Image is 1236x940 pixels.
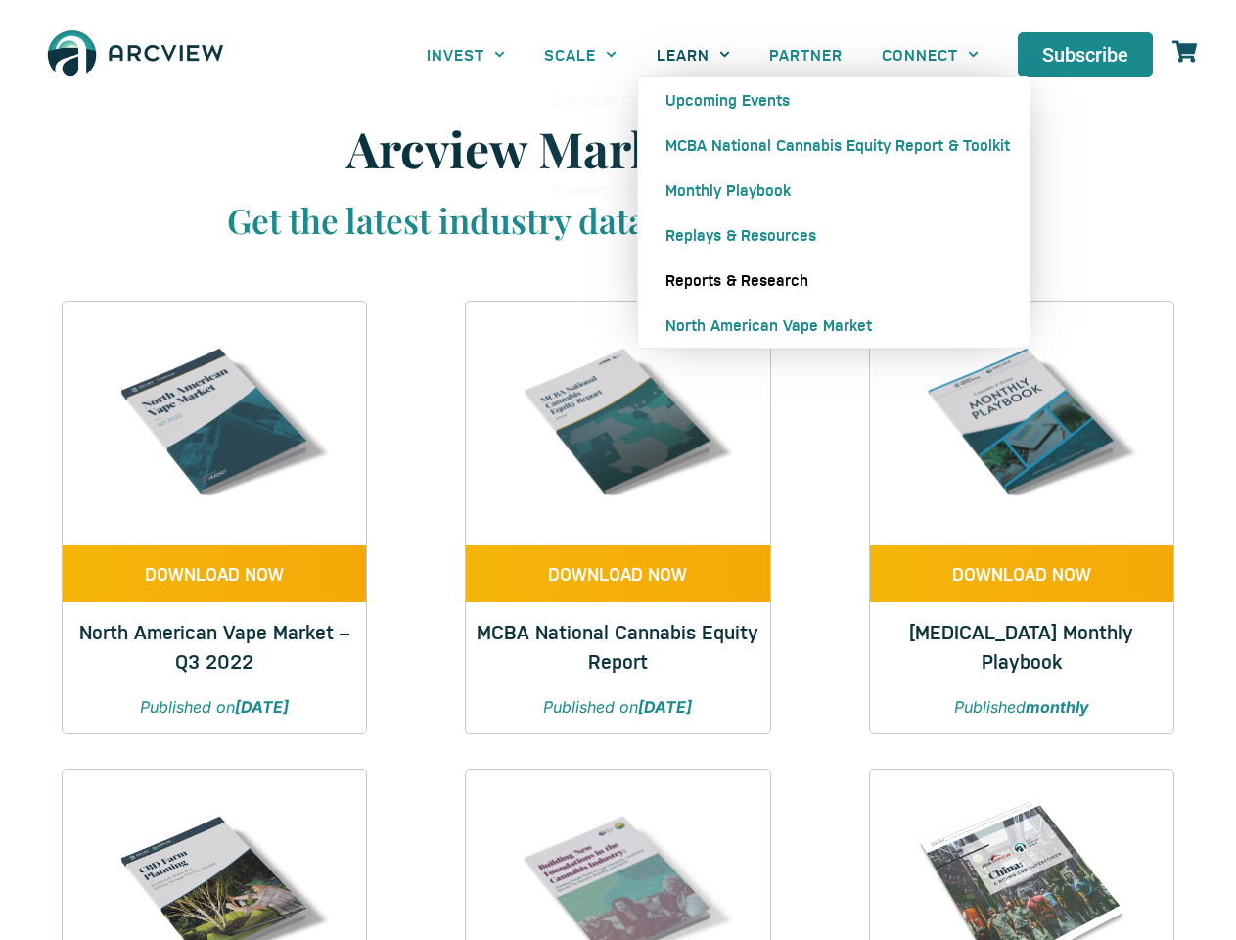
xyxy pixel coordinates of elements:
[39,20,232,90] img: The Arcview Group
[525,76,717,213] ul: SCALE
[235,697,289,717] strong: [DATE]
[548,565,687,583] span: DOWNLOAD NOW
[638,122,1030,167] a: MCBA National Cannabis Equity Report & Toolkit
[870,545,1173,602] a: DOWNLOAD NOW
[82,695,346,719] p: Published on
[477,618,758,674] a: MCBA National Cannabis Equity Report
[407,32,998,76] nav: Menu
[63,545,366,602] a: DOWNLOAD NOW
[638,212,1030,258] a: Replays & Resources
[79,618,349,674] a: North American Vape Market – Q3 2022
[90,198,1147,243] h3: Get the latest industry data to drive your decisions
[93,302,336,544] img: Q3 2022 VAPE REPORT
[526,167,716,212] a: Research & Insights
[525,32,636,76] a: SCALE
[952,565,1091,583] span: DOWNLOAD NOW
[909,618,1133,674] a: [MEDICAL_DATA] Monthly Playbook
[90,119,1147,178] h1: Arcview Market Reports
[638,303,1030,348] a: North American Vape Market
[890,695,1154,719] p: Published
[637,32,750,76] a: LEARN
[638,697,692,717] strong: [DATE]
[526,122,716,167] a: Marketing Services
[638,77,1030,122] a: Upcoming Events
[1042,45,1128,65] span: Subscribe
[1018,32,1153,77] a: Subscribe
[750,32,862,76] a: PARTNER
[637,76,1030,349] ul: LEARN
[1026,697,1089,717] strong: monthly
[638,258,1030,303] a: Reports & Research
[862,32,998,76] a: CONNECT
[407,32,525,76] a: INVEST
[526,77,716,122] a: Business Consulting
[485,695,750,719] p: Published on
[900,302,1143,544] img: Cannabis & Hemp Monthly Playbook
[145,565,284,583] span: DOWNLOAD NOW
[638,167,1030,212] a: Monthly Playbook
[466,545,769,602] a: DOWNLOAD NOW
